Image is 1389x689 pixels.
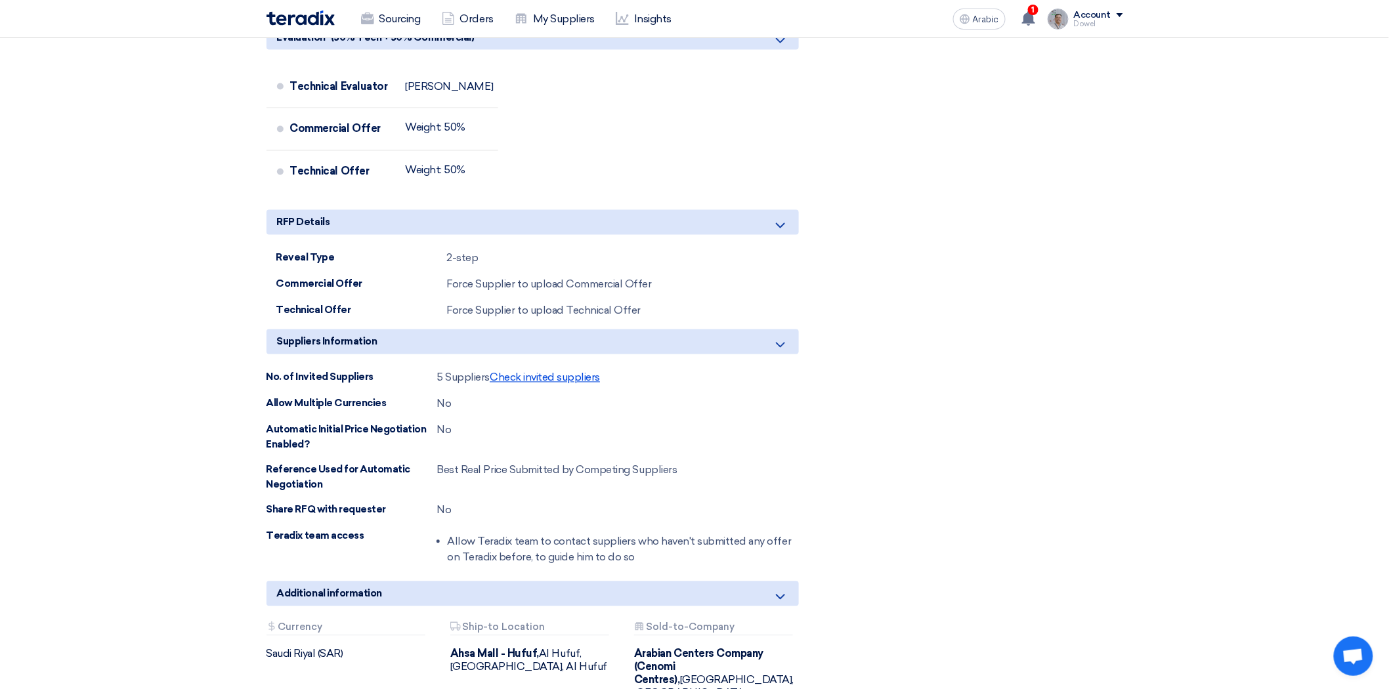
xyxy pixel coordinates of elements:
a: My Suppliers [504,5,605,33]
font: 1 [1031,5,1035,14]
font: No [437,398,452,410]
font: Force Supplier to upload Technical Offer [447,304,641,317]
font: No [437,424,452,436]
font: Suppliers Information [277,336,377,348]
font: Ship-to Location [462,621,545,633]
font: Weight: 50% [406,164,466,177]
font: Insights [634,12,672,25]
font: Orders [460,12,494,25]
font: Weight: 50% [406,121,466,134]
font: Technical Offer [276,304,351,316]
a: Insights [605,5,682,33]
font: Reference Used for Automatic Negotiation [267,464,411,491]
font: 5 Suppliers [437,371,490,384]
font: Reveal Type [276,252,335,264]
font: 2-step [447,252,479,264]
font: Allow Teradix team to contact suppliers who haven't submitted any offer on Teradix before, to gui... [448,535,792,564]
img: IMG_1753965247717.jpg [1048,9,1069,30]
font: Share RFQ with requester [267,504,386,516]
font: RFP Details [277,217,330,228]
font: No. of Invited Suppliers [267,371,374,383]
font: Saudi Riyal (SAR) [267,648,343,660]
font: Arabic [973,14,999,25]
font: Ahsa Mall - Hufuf, [450,648,539,660]
font: Al Hufuf, [GEOGRAPHIC_DATA], Al Hufuf [450,648,607,673]
font: My Suppliers [533,12,595,25]
font: Currency [278,621,323,633]
button: Arabic [953,9,1006,30]
font: Allow Multiple Currencies [267,398,387,409]
font: Check invited suppliers [490,371,600,384]
font: Commercial Offer [276,278,362,290]
font: Sold-to-Company [646,621,735,633]
font: Technical Evaluator [290,80,388,93]
a: Sourcing [351,5,431,33]
font: Automatic Initial Price Negotiation Enabled? [267,424,427,451]
a: Orders [431,5,504,33]
font: Additional information [277,588,382,600]
font: Force Supplier to upload Commercial Offer [447,278,652,291]
font: Commercial Offer [290,123,381,135]
font: Best Real Price Submitted by Competing Suppliers [437,464,677,476]
font: No [437,504,452,516]
font: Teradix team access [267,530,364,542]
font: Account [1074,9,1111,20]
font: Arabian Centers Company (Cenomi Centres), [634,648,763,686]
font: Sourcing [379,12,421,25]
font: Dowel [1074,20,1096,28]
font: [PERSON_NAME] [406,80,494,93]
font: Technical Offer [290,165,370,178]
img: Teradix logo [267,10,335,26]
a: Open chat [1334,637,1373,676]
